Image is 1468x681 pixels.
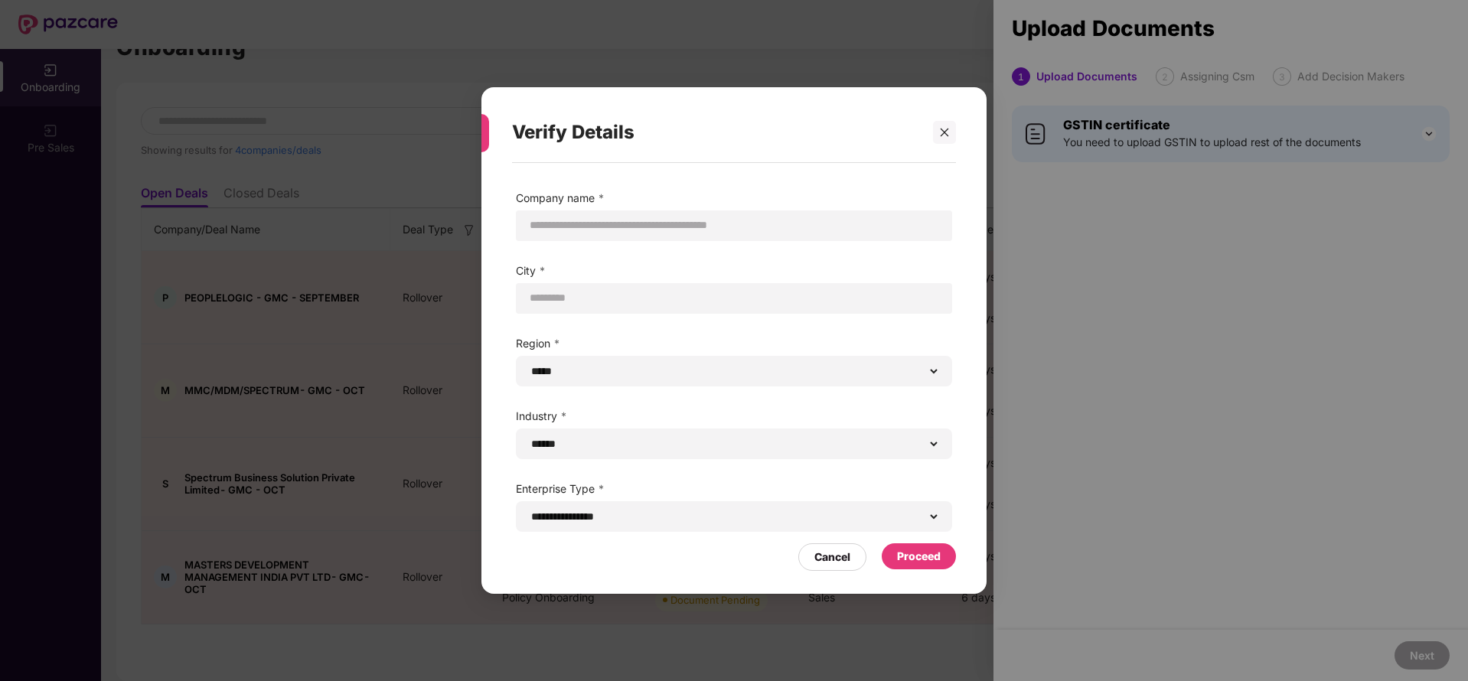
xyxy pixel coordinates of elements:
[516,335,952,352] label: Region
[516,190,952,207] label: Company name
[939,127,950,138] span: close
[516,408,952,425] label: Industry
[516,262,952,279] label: City
[512,103,919,162] div: Verify Details
[897,548,941,565] div: Proceed
[516,481,952,497] label: Enterprise Type
[814,549,850,565] div: Cancel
